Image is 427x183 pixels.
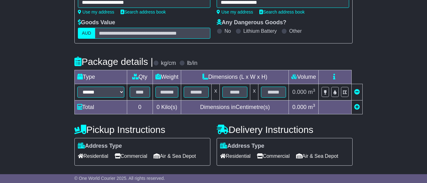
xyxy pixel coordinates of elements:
span: Residential [78,151,108,161]
span: Air & Sea Depot [154,151,196,161]
td: Weight [153,70,181,84]
a: Search address book [121,9,166,14]
h4: Package details | [74,56,153,67]
label: Goods Value [78,19,115,26]
span: © One World Courier 2025. All rights reserved. [74,176,165,181]
span: Residential [220,151,251,161]
td: Volume [289,70,319,84]
span: 0.000 [292,104,306,110]
label: kg/cm [161,60,176,67]
h4: Delivery Instructions [217,124,353,135]
span: m [308,104,315,110]
td: 0 [127,100,153,114]
span: m [308,89,315,95]
label: No [224,28,231,34]
label: Any Dangerous Goods? [217,19,286,26]
span: Commercial [115,151,147,161]
span: Commercial [257,151,289,161]
td: x [212,84,220,100]
label: Lithium Battery [243,28,277,34]
sup: 3 [313,88,315,93]
td: Total [74,100,127,114]
a: Use my address [217,9,253,14]
td: Dimensions (L x W x H) [181,70,289,84]
span: 0.000 [292,89,306,95]
label: Address Type [220,143,264,150]
a: Add new item [354,104,360,110]
h4: Pickup Instructions [74,124,210,135]
span: 0 [157,104,160,110]
a: Use my address [78,9,114,14]
a: Remove this item [354,89,360,95]
label: Address Type [78,143,122,150]
td: Kilo(s) [153,100,181,114]
td: Dimensions in Centimetre(s) [181,100,289,114]
td: Type [74,70,127,84]
td: Qty [127,70,153,84]
label: lb/in [187,60,197,67]
td: x [250,84,258,100]
sup: 3 [313,103,315,108]
label: AUD [78,28,95,39]
span: Air & Sea Depot [296,151,338,161]
label: Other [289,28,302,34]
a: Search address book [259,9,305,14]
